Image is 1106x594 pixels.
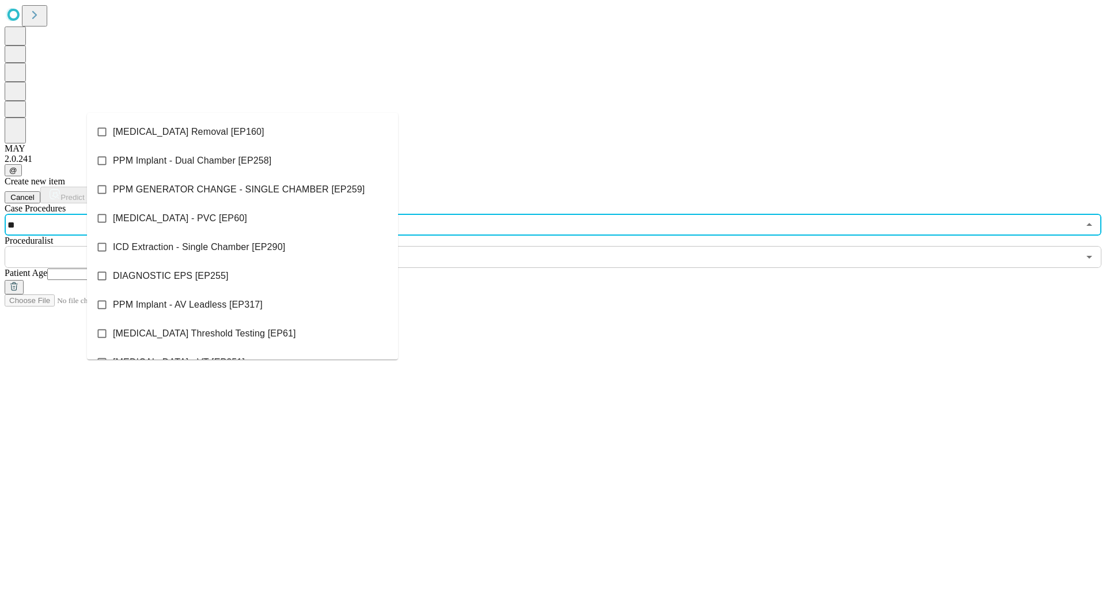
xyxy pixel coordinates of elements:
[5,176,65,186] span: Create new item
[113,298,263,312] span: PPM Implant - AV Leadless [EP317]
[113,240,285,254] span: ICD Extraction - Single Chamber [EP290]
[1081,249,1097,265] button: Open
[1081,217,1097,233] button: Close
[5,143,1101,154] div: MAY
[113,211,247,225] span: [MEDICAL_DATA] - PVC [EP60]
[60,193,84,202] span: Predict
[5,268,47,278] span: Patient Age
[9,166,17,175] span: @
[113,269,229,283] span: DIAGNOSTIC EPS [EP255]
[5,236,53,245] span: Proceduralist
[113,125,264,139] span: [MEDICAL_DATA] Removal [EP160]
[5,191,40,203] button: Cancel
[40,187,93,203] button: Predict
[5,203,66,213] span: Scheduled Procedure
[113,154,271,168] span: PPM Implant - Dual Chamber [EP258]
[5,164,22,176] button: @
[10,193,35,202] span: Cancel
[113,327,296,340] span: [MEDICAL_DATA] Threshold Testing [EP61]
[113,355,245,369] span: [MEDICAL_DATA] - VT [EP251]
[5,154,1101,164] div: 2.0.241
[113,183,365,196] span: PPM GENERATOR CHANGE - SINGLE CHAMBER [EP259]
